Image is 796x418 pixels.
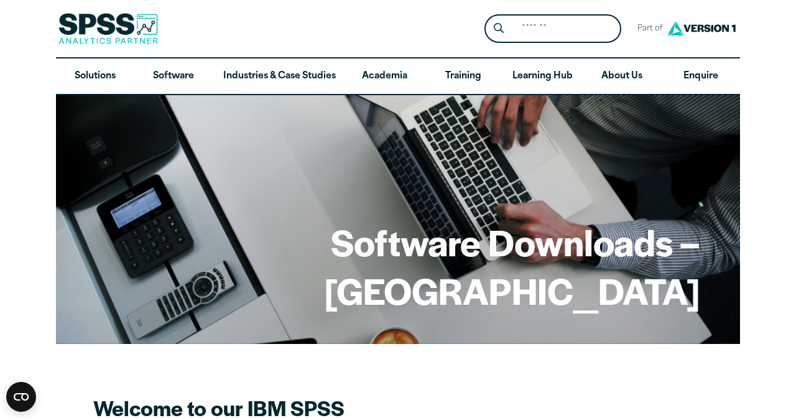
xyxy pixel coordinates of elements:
[96,218,700,314] h1: Software Downloads – [GEOGRAPHIC_DATA]
[488,17,511,40] button: Search magnifying glass icon
[346,58,424,95] a: Academia
[494,23,504,34] svg: Search magnifying glass icon
[502,58,583,95] a: Learning Hub
[134,58,213,95] a: Software
[664,17,739,40] img: Version1 Logo
[583,58,661,95] a: About Us
[56,58,740,95] nav: Desktop version of site main menu
[58,13,158,44] img: SPSS Analytics Partner
[662,58,740,95] a: Enquire
[484,14,621,44] form: Site Header Search Form
[213,58,346,95] a: Industries & Case Studies
[631,20,664,38] span: Part of
[56,58,134,95] a: Solutions
[424,58,502,95] a: Training
[6,382,36,412] button: Open CMP widget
